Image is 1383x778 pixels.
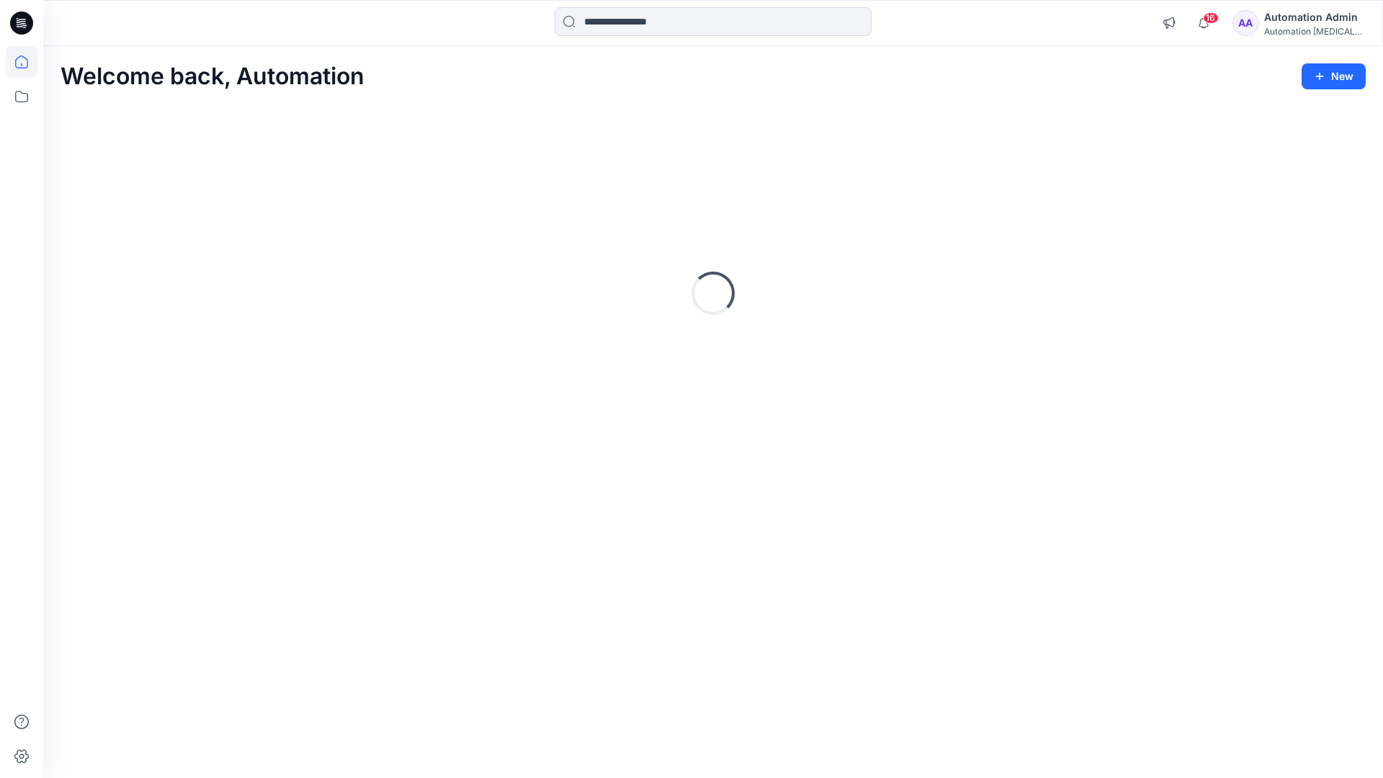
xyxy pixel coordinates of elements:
[1302,63,1366,89] button: New
[61,63,364,90] h2: Welcome back, Automation
[1264,9,1365,26] div: Automation Admin
[1264,26,1365,37] div: Automation [MEDICAL_DATA]...
[1232,10,1258,36] div: AA
[1203,12,1219,24] span: 16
